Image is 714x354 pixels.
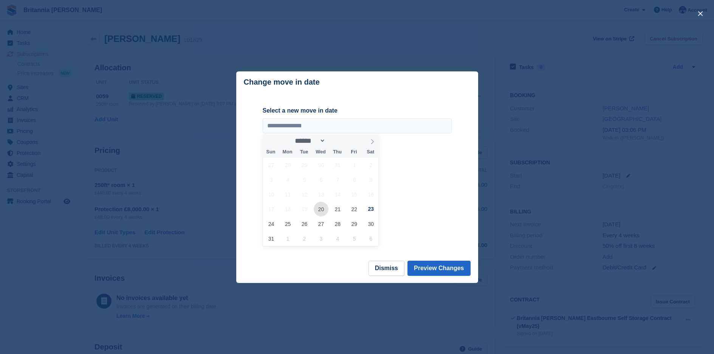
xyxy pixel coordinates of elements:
span: September 1, 2025 [280,231,295,246]
span: August 26, 2025 [297,216,312,231]
span: Fri [345,150,362,155]
span: August 27, 2025 [314,216,328,231]
span: August 4, 2025 [280,172,295,187]
span: August 6, 2025 [314,172,328,187]
span: September 3, 2025 [314,231,328,246]
span: August 21, 2025 [330,202,345,216]
p: Change move in date [244,78,320,87]
span: August 23, 2025 [364,202,378,216]
span: July 30, 2025 [314,158,328,172]
span: August 14, 2025 [330,187,345,202]
span: August 19, 2025 [297,202,312,216]
span: August 3, 2025 [264,172,279,187]
button: Preview Changes [407,261,471,276]
span: September 2, 2025 [297,231,312,246]
span: July 27, 2025 [264,158,279,172]
span: August 28, 2025 [330,216,345,231]
span: August 16, 2025 [364,187,378,202]
span: August 1, 2025 [347,158,362,172]
span: Sun [263,150,279,155]
span: August 2, 2025 [364,158,378,172]
span: August 5, 2025 [297,172,312,187]
span: September 5, 2025 [347,231,362,246]
span: August 12, 2025 [297,187,312,202]
span: August 20, 2025 [314,202,328,216]
select: Month [292,137,325,145]
span: July 31, 2025 [330,158,345,172]
span: August 15, 2025 [347,187,362,202]
span: August 24, 2025 [264,216,279,231]
span: August 10, 2025 [264,187,279,202]
span: Mon [279,150,296,155]
span: Wed [312,150,329,155]
button: close [694,8,706,20]
span: Thu [329,150,345,155]
span: August 11, 2025 [280,187,295,202]
input: Year [325,137,349,145]
span: August 17, 2025 [264,202,279,216]
span: August 25, 2025 [280,216,295,231]
span: September 6, 2025 [364,231,378,246]
span: August 30, 2025 [364,216,378,231]
button: Dismiss [369,261,404,276]
span: August 29, 2025 [347,216,362,231]
span: August 8, 2025 [347,172,362,187]
span: July 28, 2025 [280,158,295,172]
span: Tue [296,150,312,155]
span: August 9, 2025 [364,172,378,187]
span: Sat [362,150,379,155]
span: August 31, 2025 [264,231,279,246]
span: July 29, 2025 [297,158,312,172]
label: Select a new move in date [263,106,452,115]
span: August 7, 2025 [330,172,345,187]
span: August 18, 2025 [280,202,295,216]
span: September 4, 2025 [330,231,345,246]
span: August 13, 2025 [314,187,328,202]
span: August 22, 2025 [347,202,362,216]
